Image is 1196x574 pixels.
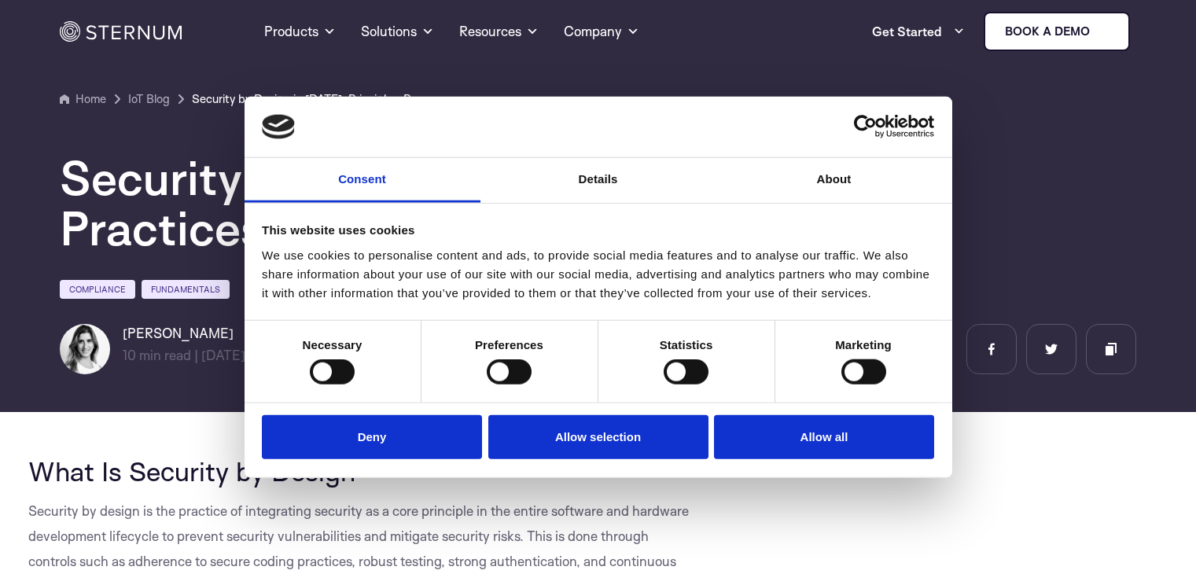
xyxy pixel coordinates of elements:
span: min read | [123,347,198,363]
button: Deny [262,414,482,459]
a: Company [564,3,639,60]
a: Products [264,3,336,60]
h1: Security by Design in [DATE]: Principles, Practices, and Regulations [60,153,1003,253]
a: Home [60,90,106,109]
span: [DATE] [201,347,245,363]
strong: Preferences [475,338,543,351]
a: Details [480,158,716,203]
a: Compliance [60,280,135,299]
a: Book a demo [984,12,1130,51]
div: We use cookies to personalise content and ads, to provide social media features and to analyse ou... [262,246,934,303]
a: About [716,158,952,203]
img: Shlomit Cymbalista [60,324,110,374]
h6: [PERSON_NAME] [123,324,245,343]
a: Usercentrics Cookiebot - opens in a new window [797,115,934,138]
h2: What Is Security by Design [28,456,694,486]
a: Consent [245,158,480,203]
a: IoT Blog [128,90,170,109]
button: Allow selection [488,414,708,459]
strong: Statistics [660,338,713,351]
a: Resources [459,3,539,60]
a: Fundamentals [142,280,230,299]
strong: Marketing [835,338,892,351]
span: 10 [123,347,136,363]
img: sternum iot [1096,25,1109,38]
button: Allow all [714,414,934,459]
a: Get Started [872,16,965,47]
img: logo [262,114,295,139]
h3: JUMP TO SECTION [764,456,1168,469]
a: Solutions [361,3,434,60]
div: This website uses cookies [262,221,934,240]
a: Security by Design in [DATE]: Principles, Practices, and Regulations [192,90,428,109]
strong: Necessary [303,338,362,351]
